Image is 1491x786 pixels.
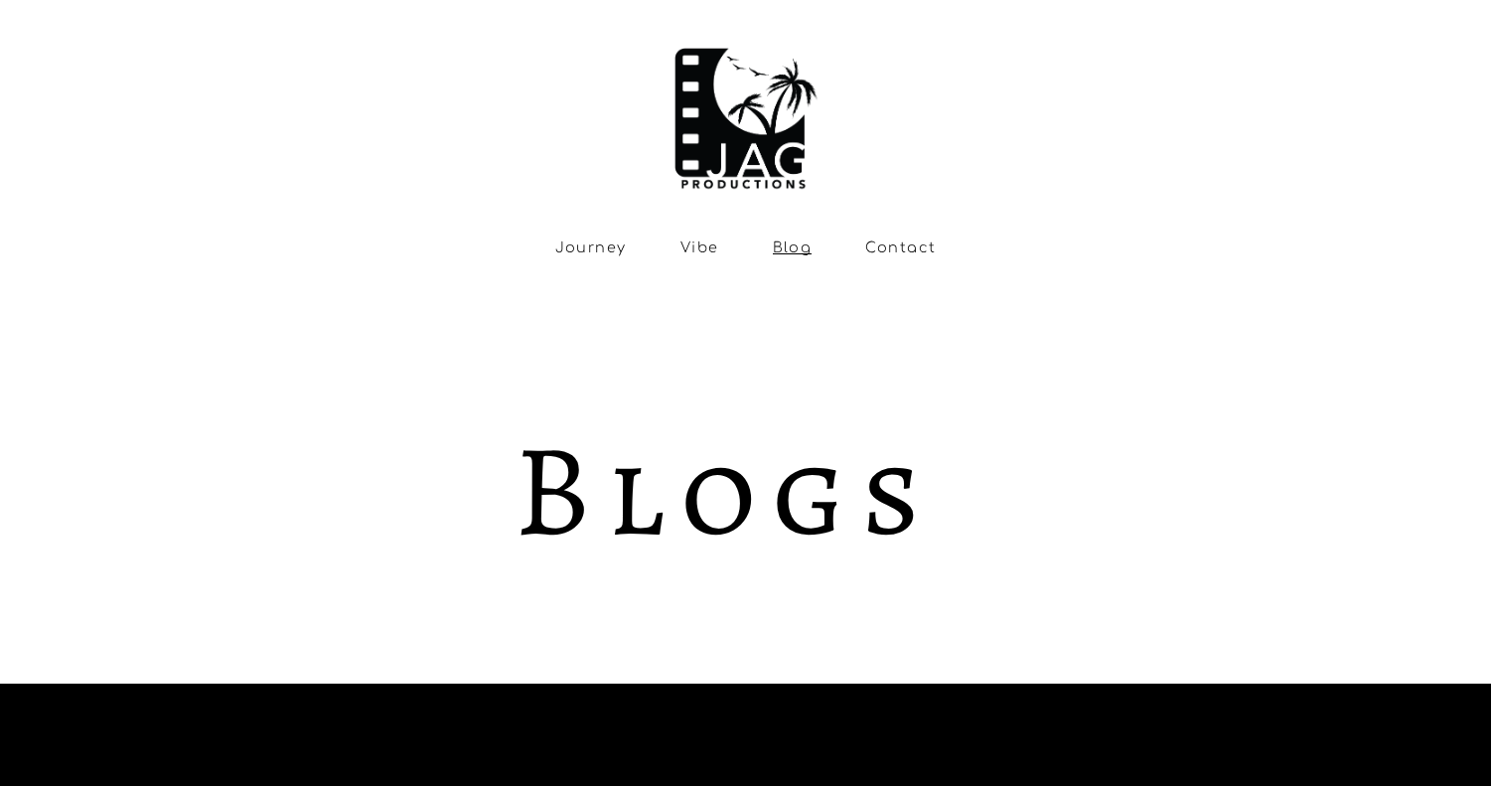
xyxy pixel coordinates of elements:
a: Vibe [680,238,719,255]
a: Contact [865,238,936,255]
h1: Blogs [514,425,936,555]
a: Blog [773,238,813,255]
a: Journey [555,238,627,255]
img: NJ Wedding Videographer | JAG Productions [667,30,823,195]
